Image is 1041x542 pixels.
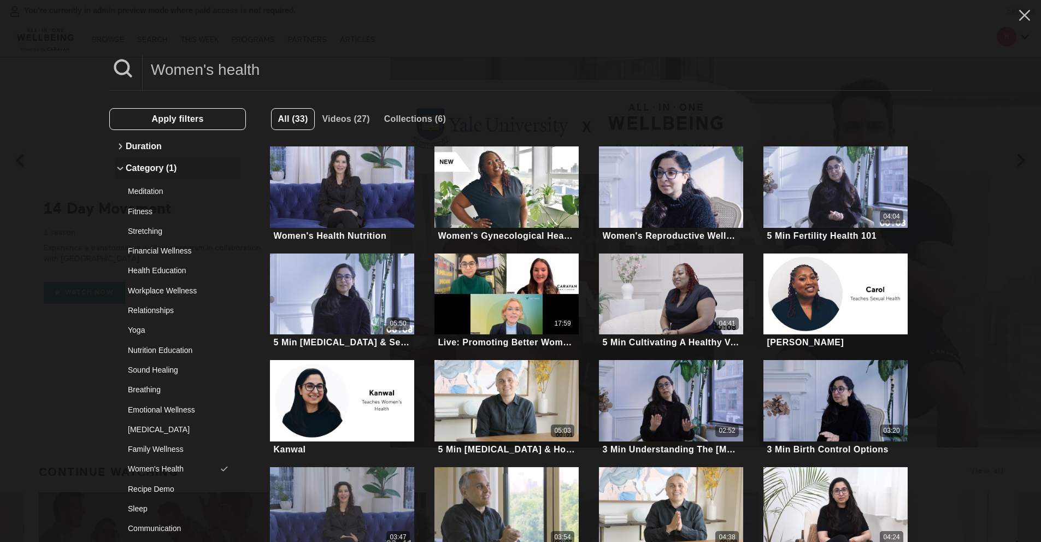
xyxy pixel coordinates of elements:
a: 5 Min Cultivating A Healthy Vaginal Microbiome04:415 Min Cultivating A Healthy Vaginal Microbiome [599,254,743,350]
div: 03:54 [555,533,571,542]
div: 5 Min [MEDICAL_DATA] & How To Prevent It [438,444,575,455]
button: Apply filters [109,108,246,130]
div: 3 Min Understanding The [MEDICAL_DATA] [603,444,740,455]
button: Financial Wellness [115,241,240,261]
button: Collections (6) [377,108,453,130]
span: Apply filters [151,114,203,123]
div: Family Wellness [128,444,219,455]
button: Relationships [115,301,240,320]
div: Fitness [128,206,219,217]
span: Collections (6) [384,114,446,123]
a: Carol[PERSON_NAME] [763,254,908,350]
button: Family Wellness [115,439,240,459]
div: Women's Health Nutrition [274,231,387,241]
div: Health Education [128,265,219,276]
div: Communication [128,523,219,534]
div: 03:20 [884,426,900,435]
div: Emotional Wellness [128,404,219,415]
button: Communication [115,519,240,538]
div: Breathing [128,384,219,395]
div: Workplace Wellness [128,285,219,296]
span: Videos (27) [322,114,369,123]
a: KanwalKanwal [270,360,414,456]
div: 5 Min [MEDICAL_DATA] & Self-Exam Guide [274,337,411,347]
div: [PERSON_NAME] [767,337,844,347]
button: Yoga [115,320,240,340]
div: 04:24 [884,533,900,542]
button: Stretching [115,221,240,241]
a: Women's Reproductive WellnessWomen's Reproductive Wellness [599,146,743,243]
button: Sound Healing [115,360,240,380]
div: Sound Healing [128,364,219,375]
div: Financial Wellness [128,245,219,256]
div: 05:03 [555,426,571,435]
div: Relationships [128,305,219,316]
a: Live: Promoting Better Women's Health17:59Live: Promoting Better Women's Health [434,254,579,350]
input: Search [143,55,932,85]
div: 3 Min Birth Control Options [767,444,889,455]
button: Videos (27) [315,108,377,130]
button: All (33) [271,108,315,130]
div: 05:50 [390,319,407,328]
button: Meditation [115,181,240,201]
div: 04:38 [719,533,736,542]
div: Meditation [128,186,219,197]
a: Women's Health NutritionWomen's Health Nutrition [270,146,414,243]
button: Emotional Wellness [115,400,240,420]
button: Fitness [115,202,240,221]
button: Sleep [115,499,240,519]
a: 5 Min Breast Health & Self-Exam Guide05:505 Min [MEDICAL_DATA] & Self-Exam Guide [270,254,414,350]
div: 17:59 [555,319,571,328]
a: Women's Gynecological HealthWomen's Gynecological Health [434,146,579,243]
div: Women's Reproductive Wellness [603,231,740,241]
div: Nutrition Education [128,345,219,356]
button: Health Education [115,261,240,280]
button: Workplace Wellness [115,281,240,301]
div: Stretching [128,226,219,237]
div: Sleep [128,503,219,514]
div: 02:52 [719,426,736,435]
a: 3 Min Birth Control Options03:203 Min Birth Control Options [763,360,908,456]
a: 5 Min Breast Cancer & How To Prevent It05:035 Min [MEDICAL_DATA] & How To Prevent It [434,360,579,456]
div: Live: Promoting Better Women's Health [438,337,575,347]
div: 04:04 [884,212,900,221]
div: Recipe Demo [128,484,219,494]
div: Women's Gynecological Health [438,231,575,241]
div: 5 Min Fertility Health 101 [767,231,877,241]
button: Breathing [115,380,240,399]
div: [MEDICAL_DATA] [128,424,219,435]
button: Women's Health [115,459,240,479]
div: 03:47 [390,533,407,542]
div: Kanwal [274,444,306,455]
div: 5 Min Cultivating A Healthy Vaginal Microbiome [603,337,740,347]
div: 04:41 [719,319,736,328]
div: Women's Health [128,463,219,474]
a: 3 Min Understanding The Menstrual Cycle02:523 Min Understanding The [MEDICAL_DATA] [599,360,743,456]
button: Category (1) [115,157,240,179]
a: 5 Min Fertility Health 10104:045 Min Fertility Health 101 [763,146,908,243]
button: [MEDICAL_DATA] [115,420,240,439]
button: Recipe Demo [115,479,240,499]
button: Duration [115,135,240,157]
div: Yoga [128,325,219,335]
button: Nutrition Education [115,340,240,360]
span: All (33) [278,114,308,123]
